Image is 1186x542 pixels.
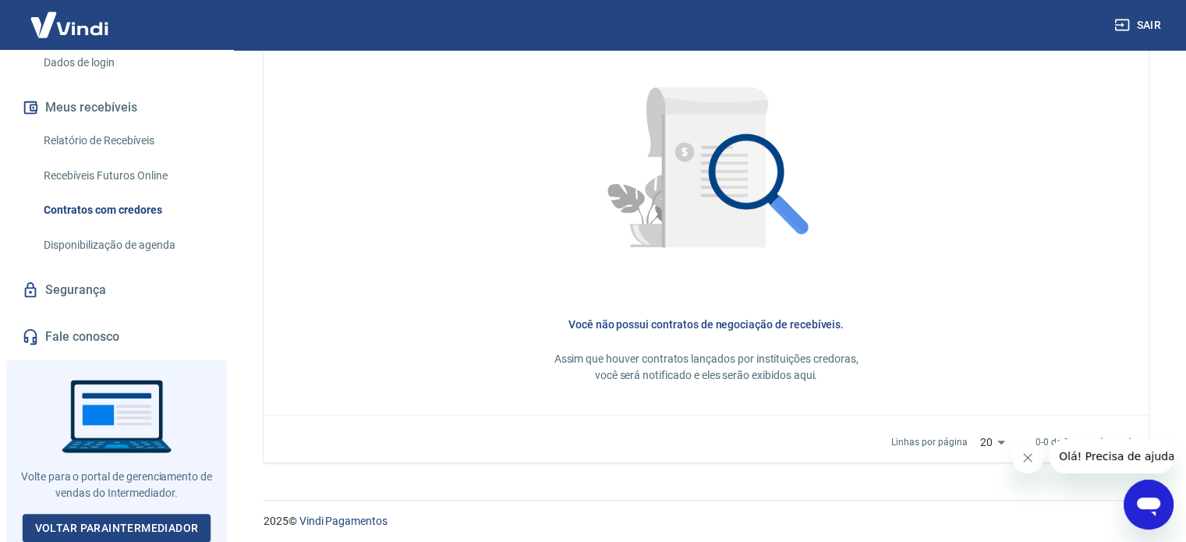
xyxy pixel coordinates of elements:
span: Assim que houver contratos lançados por instituições credoras, você será notificado e eles serão ... [554,352,859,381]
iframe: Mensagem da empresa [1050,439,1174,473]
a: Vindi Pagamentos [299,515,388,527]
img: Nenhum item encontrado [568,35,844,310]
a: Contratos com credores [37,194,214,226]
a: Segurança [19,273,214,307]
iframe: Botão para abrir a janela de mensagens [1124,480,1174,530]
p: 0-0 de 0 [1036,435,1069,449]
a: Dados de login [37,47,214,79]
a: Recebíveis Futuros Online [37,160,214,192]
div: 20 [973,431,1011,454]
a: Relatório de Recebíveis [37,125,214,157]
a: Disponibilização de agenda [37,229,214,261]
h6: Você não possui contratos de negociação de recebíveis. [289,317,1124,332]
p: Linhas por página [891,435,967,449]
button: Sair [1111,11,1167,40]
iframe: Fechar mensagem [1012,442,1043,473]
p: 2025 © [264,513,1149,530]
button: Meus recebíveis [19,90,214,125]
img: Vindi [19,1,120,48]
span: Olá! Precisa de ajuda? [9,11,131,23]
a: Fale conosco [19,320,214,354]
